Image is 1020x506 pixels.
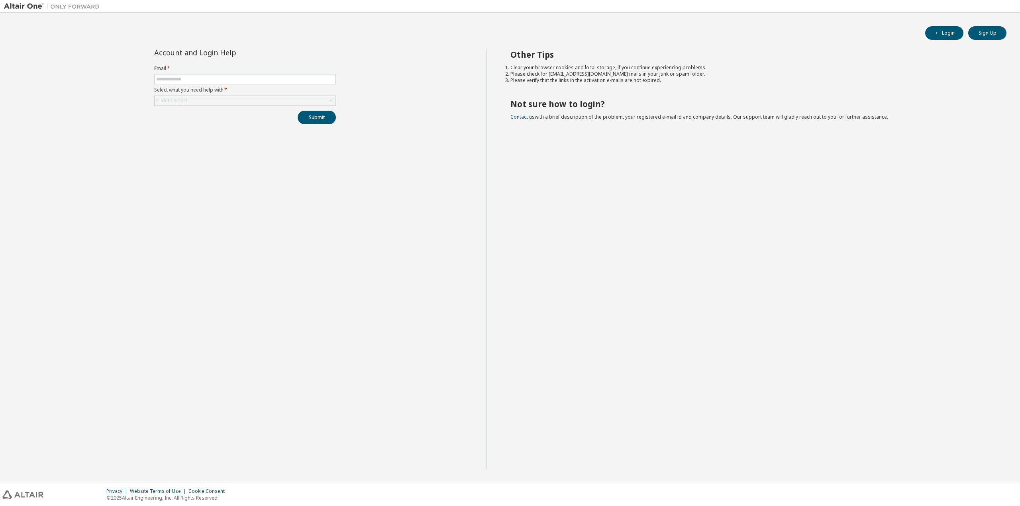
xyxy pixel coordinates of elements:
p: © 2025 Altair Engineering, Inc. All Rights Reserved. [106,494,229,501]
label: Email [154,65,336,72]
a: Contact us [510,113,535,120]
div: Account and Login Help [154,49,300,56]
div: Click to select [156,98,187,104]
div: Website Terms of Use [130,488,188,494]
li: Please check for [EMAIL_ADDRESS][DOMAIN_NAME] mails in your junk or spam folder. [510,71,993,77]
button: Login [925,26,963,40]
div: Click to select [155,96,335,105]
li: Clear your browser cookies and local storage, if you continue experiencing problems. [510,64,993,71]
li: Please verify that the links in the activation e-mails are not expired. [510,77,993,84]
button: Sign Up [968,26,1006,40]
span: with a brief description of the problem, your registered e-mail id and company details. Our suppo... [510,113,888,120]
div: Privacy [106,488,130,494]
label: Select what you need help with [154,87,336,93]
h2: Other Tips [510,49,993,60]
h2: Not sure how to login? [510,99,993,109]
img: altair_logo.svg [2,490,43,499]
button: Submit [298,111,336,124]
div: Cookie Consent [188,488,229,494]
img: Altair One [4,2,104,10]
